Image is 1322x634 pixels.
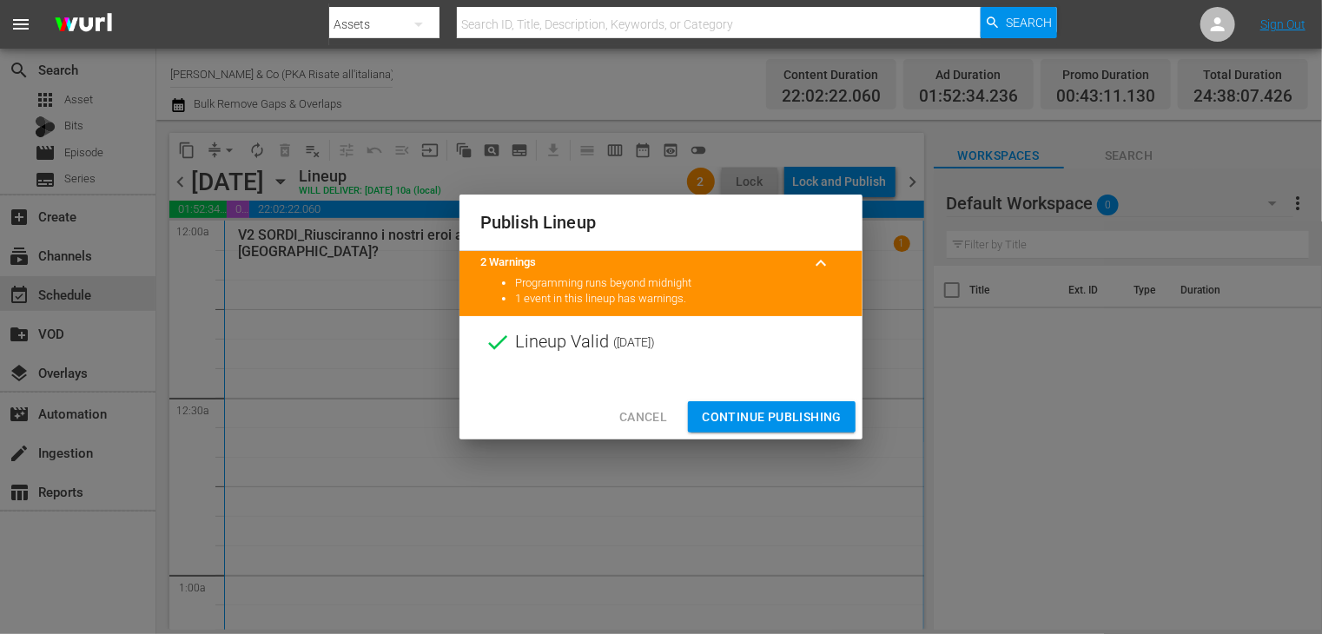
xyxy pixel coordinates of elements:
span: keyboard_arrow_up [810,253,831,274]
button: Cancel [605,401,681,433]
span: ( [DATE] ) [613,329,655,355]
title: 2 Warnings [480,254,800,271]
img: ans4CAIJ8jUAAAAAAAAAAAAAAAAAAAAAAAAgQb4GAAAAAAAAAAAAAAAAAAAAAAAAJMjXAAAAAAAAAAAAAAAAAAAAAAAAgAT5G... [42,4,125,45]
li: Programming runs beyond midnight [515,275,842,292]
span: Cancel [619,406,667,428]
div: Lineup Valid [459,316,863,368]
span: menu [10,14,31,35]
button: Continue Publishing [688,401,856,433]
h2: Publish Lineup [480,208,842,236]
li: 1 event in this lineup has warnings. [515,291,842,307]
span: Search [1006,7,1052,38]
span: Continue Publishing [702,406,842,428]
a: Sign Out [1260,17,1305,31]
button: keyboard_arrow_up [800,242,842,284]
